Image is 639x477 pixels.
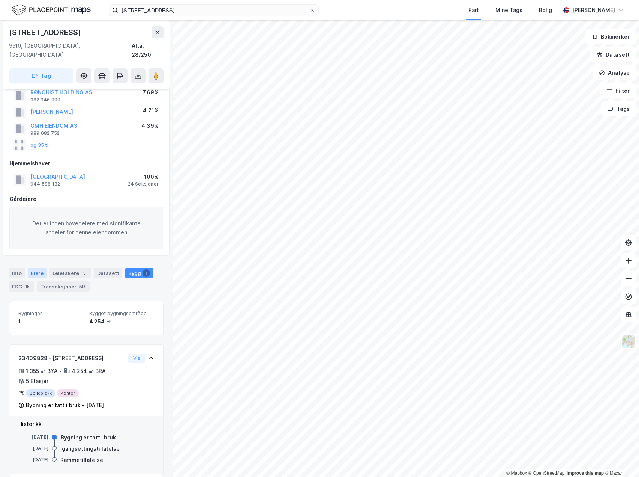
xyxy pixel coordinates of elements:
[18,317,83,326] div: 1
[9,26,82,38] div: [STREET_ADDRESS]
[12,3,91,17] img: logo.f888ab2527a4732fd821a326f86c7f29.svg
[9,268,25,278] div: Info
[72,367,106,376] div: 4 254 ㎡ BRA
[9,281,34,292] div: ESG
[18,434,48,441] div: [DATE]
[28,268,46,278] div: Eiere
[78,283,87,290] div: 59
[125,268,153,278] div: Bygg
[9,195,163,204] div: Gårdeiere
[9,207,163,249] div: Det er ingen hovedeiere med signifikante andeler for denne eiendommen
[143,106,159,115] div: 4.71%
[9,41,132,59] div: 9510, [GEOGRAPHIC_DATA], [GEOGRAPHIC_DATA]
[128,172,159,181] div: 100%
[601,101,636,116] button: Tags
[590,47,636,62] button: Datasett
[18,445,48,452] div: [DATE]
[592,65,636,80] button: Analyse
[94,268,122,278] div: Datasett
[128,354,145,363] button: Vis
[132,41,163,59] div: Alta, 28/250
[81,269,88,277] div: 5
[585,29,636,44] button: Bokmerker
[118,5,309,16] input: Søk på adresse, matrikkel, gårdeiere, leietakere eller personer
[89,310,154,317] span: Bygget bygningsområde
[601,441,639,477] div: Kontrollprogram for chat
[539,6,552,15] div: Bolig
[141,121,159,130] div: 4.39%
[9,159,163,168] div: Hjemmelshaver
[567,471,604,476] a: Improve this map
[142,269,150,277] div: 1
[30,97,60,103] div: 982 946 999
[18,354,125,363] div: 23409828 - [STREET_ADDRESS]
[60,456,103,465] div: Rammetillatelse
[528,471,565,476] a: OpenStreetMap
[18,420,154,429] div: Historikk
[49,268,91,278] div: Leietakere
[37,281,90,292] div: Transaksjoner
[30,181,60,187] div: 944 588 132
[128,181,159,187] div: 24 Seksjoner
[600,83,636,98] button: Filter
[18,456,48,463] div: [DATE]
[24,283,31,290] div: 15
[621,335,636,349] img: Z
[601,441,639,477] iframe: Chat Widget
[30,130,60,136] div: 989 082 752
[468,6,479,15] div: Kart
[59,368,62,374] div: •
[495,6,522,15] div: Mine Tags
[61,433,116,442] div: Bygning er tatt i bruk
[142,88,159,97] div: 7.69%
[60,444,120,453] div: Igangsettingstillatelse
[18,310,83,317] span: Bygninger
[506,471,527,476] a: Mapbox
[9,68,73,83] button: Tag
[26,367,58,376] div: 1 355 ㎡ BYA
[572,6,615,15] div: [PERSON_NAME]
[89,317,154,326] div: 4 254 ㎡
[26,377,48,386] div: 5 Etasjer
[26,401,104,410] div: Bygning er tatt i bruk - [DATE]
